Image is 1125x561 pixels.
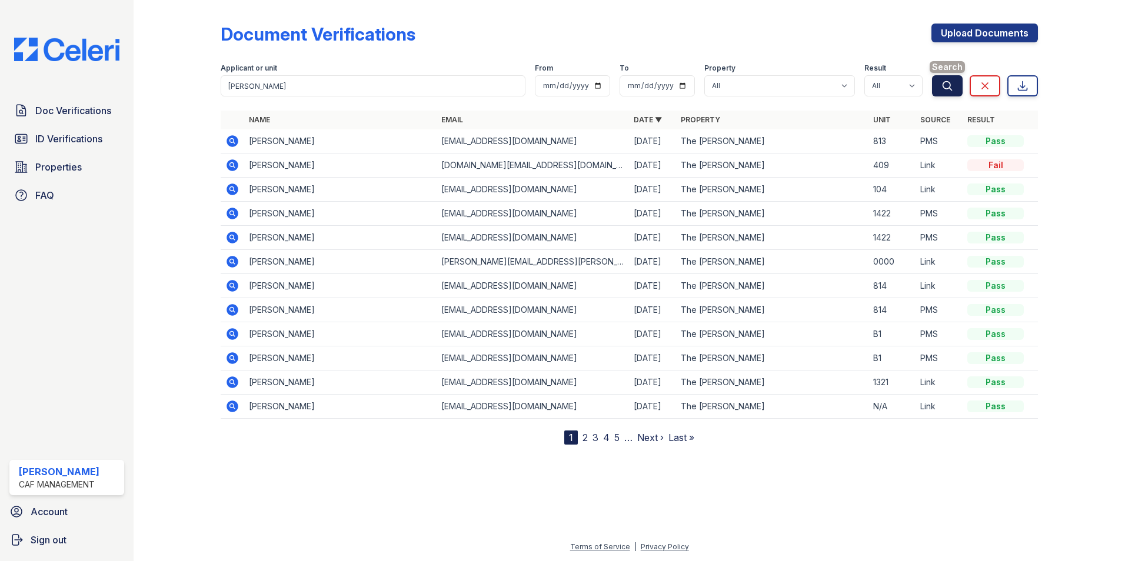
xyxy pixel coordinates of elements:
td: PMS [916,298,963,322]
td: The [PERSON_NAME] [676,153,868,178]
td: PMS [916,322,963,346]
td: The [PERSON_NAME] [676,298,868,322]
td: 814 [868,274,916,298]
td: [PERSON_NAME] [244,322,437,346]
td: [PERSON_NAME] [244,346,437,370]
td: [PERSON_NAME] [244,274,437,298]
label: Result [864,64,886,73]
td: [EMAIL_ADDRESS][DOMAIN_NAME] [437,346,629,370]
div: Pass [967,400,1024,412]
td: [PERSON_NAME] [244,395,437,419]
div: Pass [967,135,1024,147]
a: Terms of Service [570,542,630,551]
td: The [PERSON_NAME] [676,370,868,395]
span: Properties [35,160,82,174]
a: Email [441,115,463,124]
td: [DATE] [629,346,676,370]
td: 1422 [868,202,916,226]
td: [PERSON_NAME][EMAIL_ADDRESS][PERSON_NAME][DOMAIN_NAME] [437,250,629,274]
td: [PERSON_NAME] [244,226,437,250]
a: 3 [593,432,598,443]
td: B1 [868,322,916,346]
td: [DATE] [629,153,676,178]
a: 4 [603,432,610,443]
td: [EMAIL_ADDRESS][DOMAIN_NAME] [437,129,629,153]
td: N/A [868,395,916,419]
td: 813 [868,129,916,153]
span: FAQ [35,188,54,202]
div: [PERSON_NAME] [19,465,99,479]
td: [PERSON_NAME] [244,298,437,322]
td: The [PERSON_NAME] [676,346,868,370]
a: Upload Documents [931,24,1038,42]
td: PMS [916,202,963,226]
td: [PERSON_NAME] [244,370,437,395]
div: Pass [967,232,1024,243]
td: Link [916,178,963,202]
a: Property [681,115,720,124]
td: B1 [868,346,916,370]
td: Link [916,395,963,419]
div: Pass [967,280,1024,292]
span: ID Verifications [35,132,102,146]
td: 104 [868,178,916,202]
td: The [PERSON_NAME] [676,202,868,226]
td: Link [916,370,963,395]
label: To [620,64,629,73]
div: CAF Management [19,479,99,490]
td: The [PERSON_NAME] [676,178,868,202]
div: Document Verifications [221,24,415,45]
a: Name [249,115,270,124]
img: CE_Logo_Blue-a8612792a0a2168367f1c8372b55b34899dd931a85d93a1a3d3e32e68fde9ad4.png [5,38,129,61]
td: [EMAIL_ADDRESS][DOMAIN_NAME] [437,226,629,250]
span: … [624,430,633,445]
td: [DATE] [629,250,676,274]
a: Properties [9,155,124,179]
td: [EMAIL_ADDRESS][DOMAIN_NAME] [437,274,629,298]
td: PMS [916,129,963,153]
div: Pass [967,256,1024,268]
span: Search [930,61,965,73]
td: [EMAIL_ADDRESS][DOMAIN_NAME] [437,322,629,346]
td: [DATE] [629,298,676,322]
td: [DATE] [629,274,676,298]
td: [DATE] [629,178,676,202]
td: The [PERSON_NAME] [676,226,868,250]
label: Applicant or unit [221,64,277,73]
div: Pass [967,208,1024,219]
td: [DOMAIN_NAME][EMAIL_ADDRESS][DOMAIN_NAME] [437,153,629,178]
td: The [PERSON_NAME] [676,129,868,153]
a: Doc Verifications [9,99,124,122]
div: Pass [967,352,1024,364]
td: 0000 [868,250,916,274]
td: The [PERSON_NAME] [676,274,868,298]
div: Pass [967,304,1024,316]
td: The [PERSON_NAME] [676,250,868,274]
td: Link [916,153,963,178]
td: [DATE] [629,370,676,395]
td: [PERSON_NAME] [244,202,437,226]
div: Pass [967,328,1024,340]
a: Privacy Policy [641,542,689,551]
td: [DATE] [629,395,676,419]
td: PMS [916,346,963,370]
td: 409 [868,153,916,178]
a: Sign out [5,528,129,552]
a: 5 [614,432,620,443]
label: Property [704,64,735,73]
td: Link [916,250,963,274]
td: [DATE] [629,226,676,250]
td: 1321 [868,370,916,395]
a: Date ▼ [634,115,662,124]
td: 1422 [868,226,916,250]
button: Search [932,75,963,96]
td: [EMAIL_ADDRESS][DOMAIN_NAME] [437,395,629,419]
td: Link [916,274,963,298]
td: [PERSON_NAME] [244,129,437,153]
span: Account [31,505,68,519]
td: [PERSON_NAME] [244,178,437,202]
a: Next › [637,432,664,443]
td: [EMAIL_ADDRESS][DOMAIN_NAME] [437,298,629,322]
div: Pass [967,183,1024,195]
